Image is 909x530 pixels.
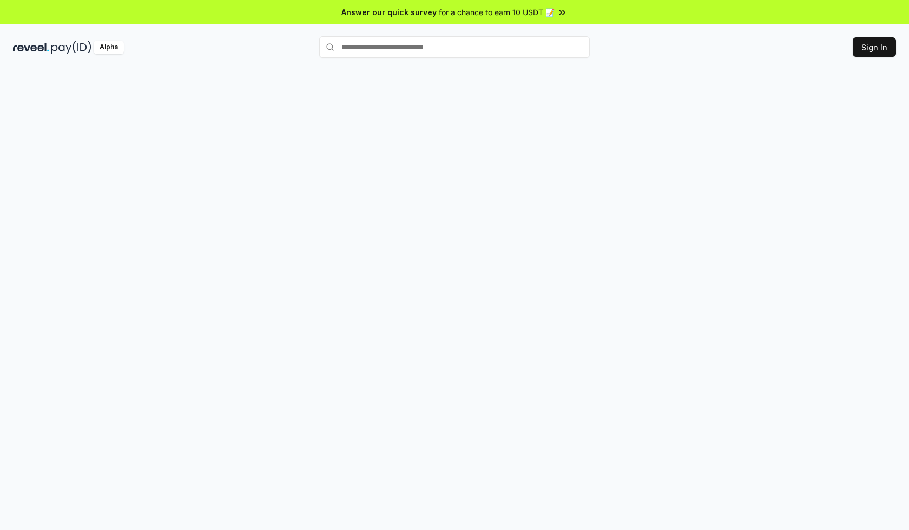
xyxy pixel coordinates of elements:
[853,37,896,57] button: Sign In
[13,41,49,54] img: reveel_dark
[51,41,91,54] img: pay_id
[341,6,437,18] span: Answer our quick survey
[439,6,555,18] span: for a chance to earn 10 USDT 📝
[94,41,124,54] div: Alpha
